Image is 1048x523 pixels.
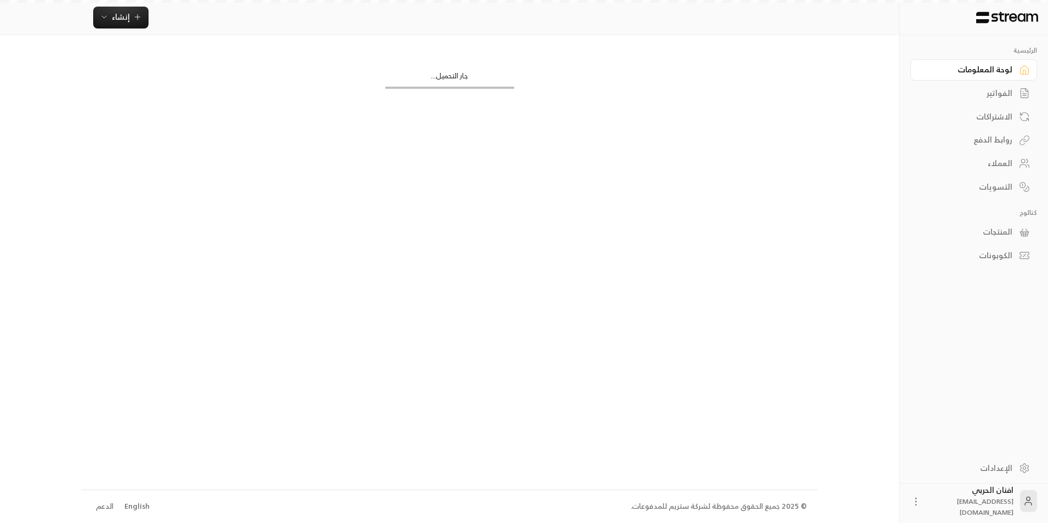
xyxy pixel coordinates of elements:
span: إنشاء [112,10,130,24]
span: [EMAIL_ADDRESS][DOMAIN_NAME] [957,496,1013,518]
a: المنتجات [910,221,1037,243]
div: التسويات [924,181,1012,192]
p: كتالوج [910,208,1037,217]
img: Logo [975,12,1039,24]
a: التسويات [910,176,1037,197]
a: الفواتير [910,83,1037,104]
a: الدعم [93,497,117,516]
div: افنان الحربي [928,485,1013,518]
div: الإعدادات [924,463,1012,474]
a: الكوبونات [910,245,1037,266]
button: إنشاء [93,7,149,29]
div: الكوبونات [924,250,1012,261]
div: © 2025 جميع الحقوق محفوظة لشركة ستريم للمدفوعات. [631,501,807,512]
a: العملاء [910,153,1037,174]
a: روابط الدفع [910,129,1037,151]
div: جار التحميل... [385,71,514,87]
div: العملاء [924,158,1012,169]
a: لوحة المعلومات [910,59,1037,81]
div: الفواتير [924,88,1012,99]
a: الاشتراكات [910,106,1037,127]
div: المنتجات [924,226,1012,237]
div: روابط الدفع [924,134,1012,145]
p: الرئيسية [910,46,1037,55]
div: English [124,501,150,512]
div: لوحة المعلومات [924,64,1012,75]
a: الإعدادات [910,457,1037,479]
div: الاشتراكات [924,111,1012,122]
